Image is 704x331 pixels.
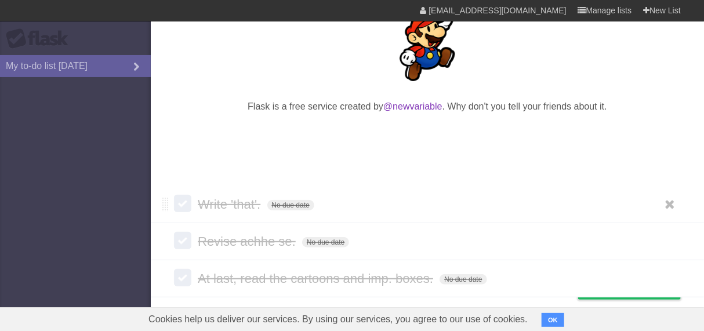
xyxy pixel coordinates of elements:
span: At last, read the cartoons and imp. boxes. [198,271,436,286]
label: Done [174,232,191,249]
span: Write 'that'. [198,197,263,212]
img: Super Mario [390,7,465,81]
p: Flask is a free service created by . Why don't you tell your friends about it. [174,100,681,114]
span: No due date [267,200,314,210]
span: No due date [302,237,349,248]
div: Flask [6,28,75,49]
button: OK [542,313,564,327]
span: Cookies help us deliver our services. By using our services, you agree to our use of cookies. [137,308,539,331]
a: @newvariable [383,101,442,111]
span: Buy me a coffee [603,279,675,299]
label: Done [174,195,191,212]
label: Done [174,269,191,286]
span: No due date [440,274,487,285]
span: Revise achhe se. [198,234,299,249]
iframe: X Post Button [407,128,448,144]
